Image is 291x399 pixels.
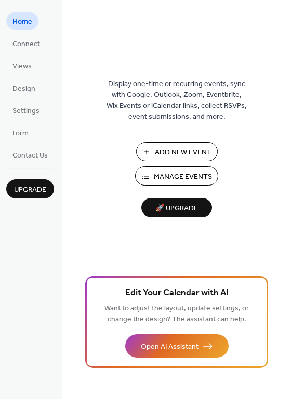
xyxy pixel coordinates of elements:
[6,35,46,52] a: Connect
[12,39,40,50] span: Connect
[6,124,35,141] a: Form
[135,166,218,186] button: Manage Events
[6,146,54,163] a: Contact Us
[125,286,229,301] span: Edit Your Calendar with AI
[6,57,38,74] a: Views
[12,128,29,139] span: Form
[12,61,32,72] span: Views
[6,12,38,30] a: Home
[12,83,35,94] span: Design
[155,147,211,158] span: Add New Event
[136,142,218,161] button: Add New Event
[141,341,199,352] span: Open AI Assistant
[14,184,46,195] span: Upgrade
[6,102,46,119] a: Settings
[125,334,229,358] button: Open AI Assistant
[6,79,42,96] a: Design
[12,150,48,161] span: Contact Us
[154,172,212,182] span: Manage Events
[141,198,212,217] button: 🚀 Upgrade
[148,202,206,216] span: 🚀 Upgrade
[107,79,247,122] span: Display one-time or recurring events, sync with Google, Outlook, Zoom, Eventbrite, Wix Events or ...
[6,179,54,198] button: Upgrade
[12,17,32,27] span: Home
[104,302,249,326] span: Want to adjust the layout, update settings, or change the design? The assistant can help.
[12,106,39,117] span: Settings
